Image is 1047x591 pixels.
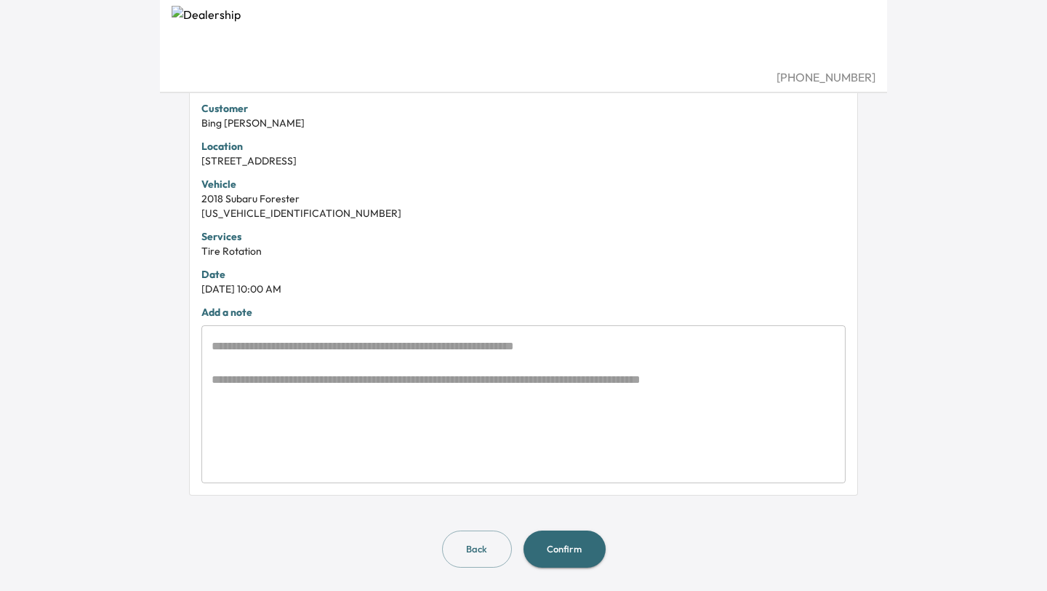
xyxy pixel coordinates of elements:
strong: Add a note [201,306,252,319]
div: 2018 Subaru Forester [201,191,846,206]
strong: Location [201,140,243,153]
div: [STREET_ADDRESS] [201,154,846,168]
div: [US_VEHICLE_IDENTIFICATION_NUMBER] [201,206,846,221]
div: [DATE] 10:00 AM [201,282,846,296]
button: Back [442,531,512,568]
strong: Vehicle [201,178,236,191]
div: [PHONE_NUMBER] [172,68,875,86]
div: Bing [PERSON_NAME] [201,116,846,130]
div: Tire Rotation [201,244,846,258]
strong: Services [201,230,241,243]
img: Dealership [172,6,875,68]
strong: Date [201,268,225,281]
strong: Customer [201,102,248,115]
button: Confirm [523,531,606,568]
